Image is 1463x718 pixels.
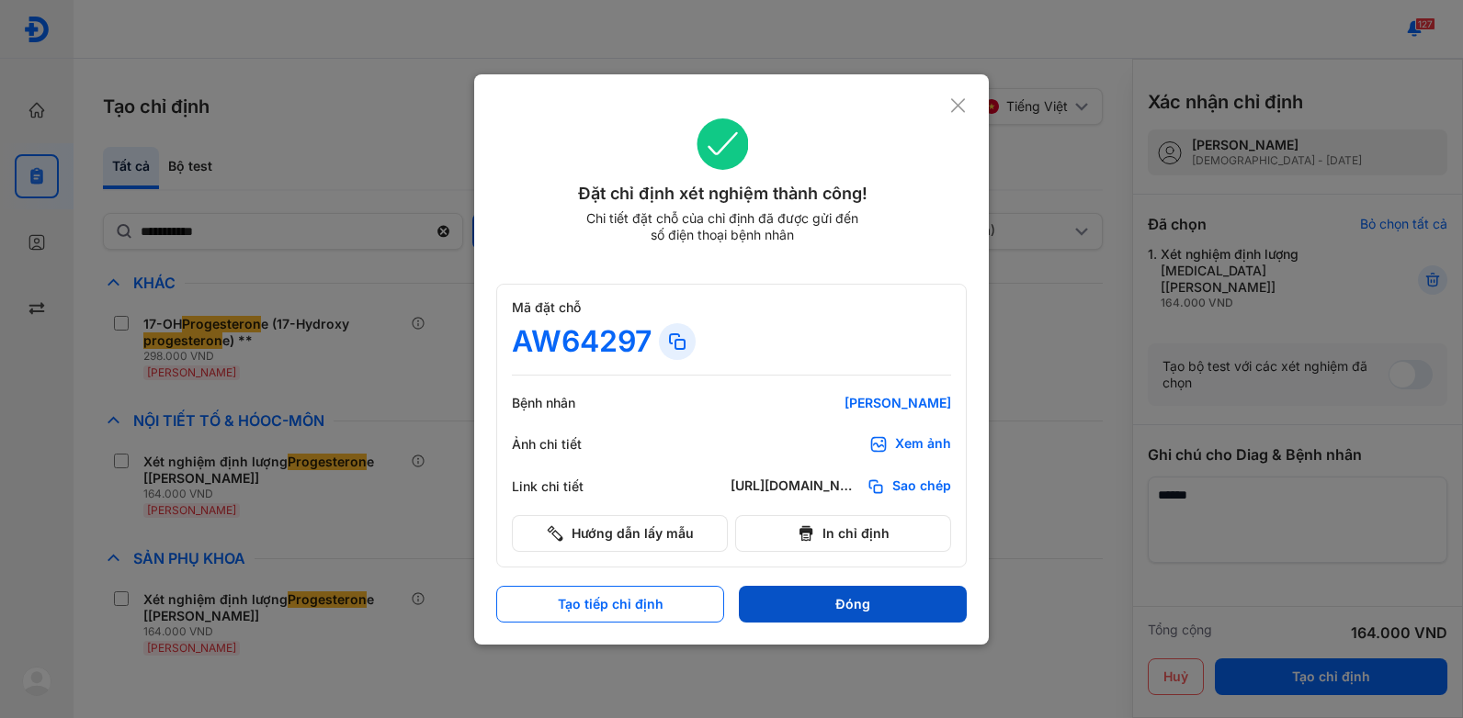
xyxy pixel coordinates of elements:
div: Xem ảnh [895,435,951,454]
div: Mã đặt chỗ [512,299,951,316]
button: Tạo tiếp chỉ định [496,586,724,623]
div: Link chi tiết [512,478,622,495]
div: Ảnh chi tiết [512,436,622,453]
button: Hướng dẫn lấy mẫu [512,515,728,552]
div: [PERSON_NAME] [731,395,951,411]
button: In chỉ định [735,515,951,552]
button: Đóng [739,586,967,623]
div: Chi tiết đặt chỗ của chỉ định đã được gửi đến số điện thoại bệnh nhân [578,210,867,243]
span: Sao chép [892,477,951,496]
div: [URL][DOMAIN_NAME] [731,477,859,496]
div: Đặt chỉ định xét nghiệm thành công! [496,181,949,207]
div: AW64297 [512,323,652,360]
div: Bệnh nhân [512,395,622,411]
